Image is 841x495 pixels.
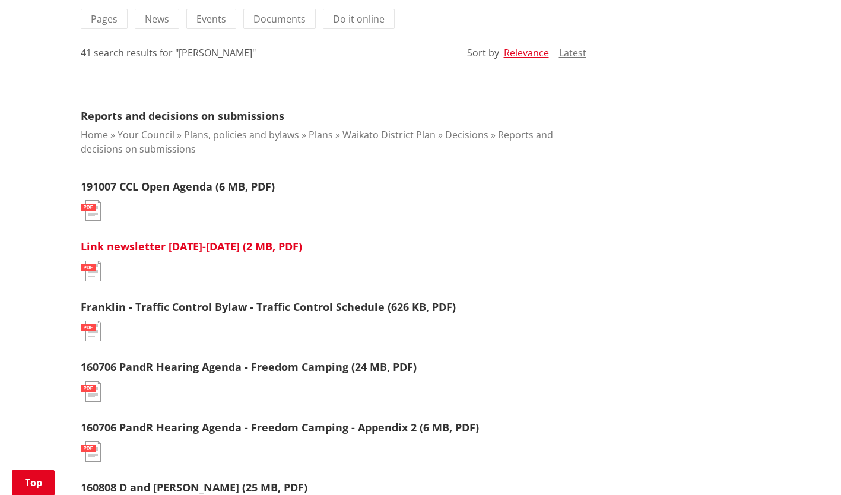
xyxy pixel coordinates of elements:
[81,128,553,156] a: Reports and decisions on submissions​
[81,420,479,434] a: 160706 PandR Hearing Agenda - Freedom Camping - Appendix 2 (6 MB, PDF)
[504,47,549,58] button: Relevance
[81,300,456,314] a: Franklin - Traffic Control Bylaw - Traffic Control Schedule (626 KB, PDF)
[91,12,118,26] span: Pages
[81,441,101,462] img: document-pdf.svg
[81,109,284,123] a: Reports and decisions on submissions
[786,445,829,488] iframe: Messenger Launcher
[81,200,101,221] img: document-pdf.svg
[342,128,436,141] a: Waikato District Plan
[81,46,256,60] div: 41 search results for "[PERSON_NAME]"
[118,128,174,141] a: Your Council
[81,179,275,193] a: 191007 CCL Open Agenda (6 MB, PDF)
[12,470,55,495] a: Top
[559,47,586,58] button: Latest
[81,360,417,374] a: 160706 PandR Hearing Agenda - Freedom Camping (24 MB, PDF)
[184,128,299,141] a: Plans, policies and bylaws
[253,12,306,26] span: Documents
[81,239,302,253] a: Link newsletter [DATE]-[DATE] (2 MB, PDF)
[81,480,307,494] a: 160808 D and [PERSON_NAME] (25 MB, PDF)
[81,261,101,281] img: document-pdf.svg
[467,46,499,60] div: Sort by
[333,12,385,26] span: Do it online
[81,128,108,141] a: Home
[445,128,488,141] a: Decisions
[145,12,169,26] span: News
[81,321,101,341] img: document-pdf.svg
[196,12,226,26] span: Events
[81,381,101,402] img: document-pdf.svg
[309,128,333,141] a: Plans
